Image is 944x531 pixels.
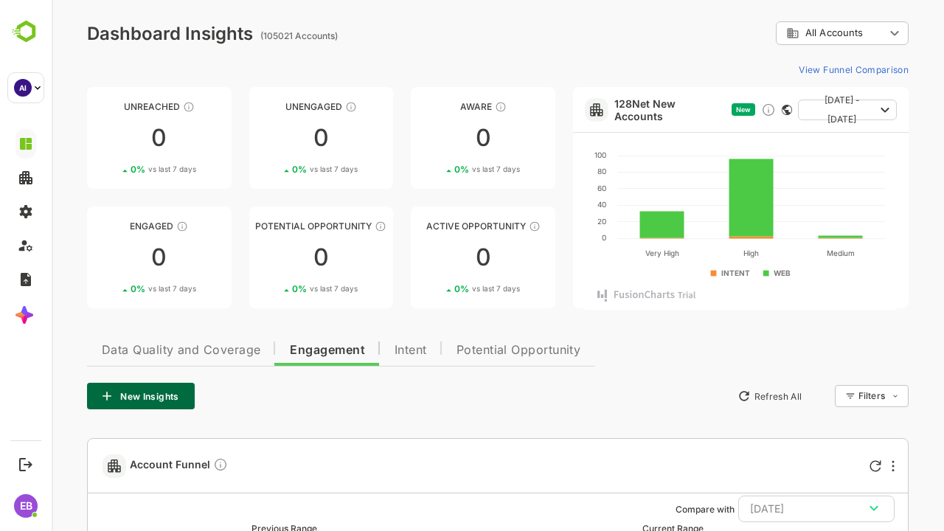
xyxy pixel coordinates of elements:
[741,58,857,81] button: View Funnel Comparison
[198,221,342,232] div: Potential Opportunity
[35,383,143,409] button: New Insights
[405,344,530,356] span: Potential Opportunity
[724,19,857,48] div: All Accounts
[125,221,136,232] div: These accounts are warm, further nurturing would qualify them to MQAs
[359,246,504,269] div: 0
[403,164,468,175] div: 0 %
[35,221,180,232] div: Engaged
[79,283,145,294] div: 0 %
[730,105,740,115] div: This card does not support filter and segments
[709,103,724,117] div: Discover new ICP-fit accounts showing engagement — via intent surges, anonymous website visits, L...
[14,79,32,97] div: AI
[754,27,811,38] span: All Accounts
[818,460,830,472] div: Refresh
[807,390,833,401] div: Filters
[805,383,857,409] div: Filters
[15,454,35,474] button: Logout
[775,249,803,257] text: Medium
[679,384,757,408] button: Refresh All
[78,457,176,474] span: Account Funnel
[323,221,335,232] div: These accounts are MQAs and can be passed on to Inside Sales
[258,283,306,294] span: vs last 7 days
[238,344,313,356] span: Engagement
[50,344,209,356] span: Data Quality and Coverage
[14,494,38,518] div: EB
[746,100,845,120] button: [DATE] - [DATE]
[209,30,291,41] ag: (105021 Accounts)
[359,101,504,112] div: Aware
[546,200,555,209] text: 40
[35,23,201,44] div: Dashboard Insights
[7,18,45,46] img: BambooboxLogoMark.f1c84d78b4c51b1a7b5f700c9845e183.svg
[198,87,342,189] a: UnengagedThese accounts have not shown enough engagement and need nurturing00%vs last 7 days
[546,217,555,226] text: 20
[420,283,468,294] span: vs last 7 days
[563,97,674,122] a: 128Net New Accounts
[35,246,180,269] div: 0
[97,164,145,175] span: vs last 7 days
[546,184,555,192] text: 60
[359,206,504,308] a: Active OpportunityThese accounts have open opportunities which might be at any of the Sales Stage...
[546,167,555,176] text: 80
[403,283,468,294] div: 0 %
[594,249,628,258] text: Very High
[35,87,180,189] a: UnreachedThese accounts have not been engaged with for a defined time period00%vs last 7 days
[97,283,145,294] span: vs last 7 days
[684,105,699,114] span: New
[35,126,180,150] div: 0
[692,249,707,258] text: High
[735,27,833,40] div: All Accounts
[79,164,145,175] div: 0 %
[758,91,823,129] span: [DATE] - [DATE]
[240,164,306,175] div: 0 %
[420,164,468,175] span: vs last 7 days
[131,101,143,113] div: These accounts have not been engaged with for a defined time period
[698,499,831,518] div: [DATE]
[35,101,180,112] div: Unreached
[198,101,342,112] div: Unengaged
[624,504,683,515] ag: Compare with
[162,457,176,474] div: Compare Funnel to any previous dates, and click on any plot in the current funnel to view the det...
[258,164,306,175] span: vs last 7 days
[294,101,305,113] div: These accounts have not shown enough engagement and need nurturing
[840,460,843,472] div: More
[359,126,504,150] div: 0
[443,101,455,113] div: These accounts have just entered the buying cycle and need further nurturing
[198,246,342,269] div: 0
[198,206,342,308] a: Potential OpportunityThese accounts are MQAs and can be passed on to Inside Sales00%vs last 7 days
[687,496,843,522] button: [DATE]
[35,206,180,308] a: EngagedThese accounts are warm, further nurturing would qualify them to MQAs00%vs last 7 days
[359,221,504,232] div: Active Opportunity
[240,283,306,294] div: 0 %
[550,233,555,242] text: 0
[343,344,375,356] span: Intent
[543,150,555,159] text: 100
[198,126,342,150] div: 0
[359,87,504,189] a: AwareThese accounts have just entered the buying cycle and need further nurturing00%vs last 7 days
[477,221,489,232] div: These accounts have open opportunities which might be at any of the Sales Stages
